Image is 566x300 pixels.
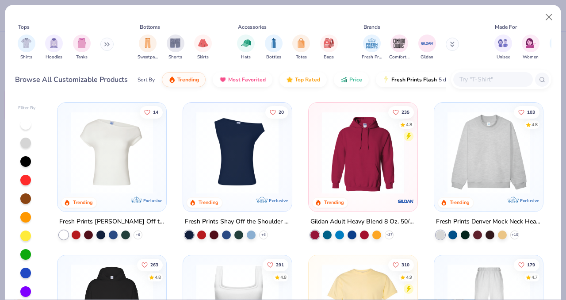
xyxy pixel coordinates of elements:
[389,54,409,61] span: Comfort Colors
[279,110,284,114] span: 20
[494,35,512,61] button: filter button
[241,38,251,48] img: Hats Image
[45,35,63,61] button: filter button
[265,35,283,61] div: filter for Bottles
[391,76,437,83] span: Fresh Prints Flash
[296,54,307,61] span: Totes
[421,54,433,61] span: Gildan
[393,37,406,50] img: Comfort Colors Image
[349,76,362,83] span: Price
[136,232,140,238] span: + 6
[140,106,163,118] button: Like
[527,110,535,114] span: 103
[389,35,409,61] div: filter for Comfort Colors
[73,35,91,61] button: filter button
[20,54,32,61] span: Shirts
[185,216,290,227] div: Fresh Prints Shay Off the Shoulder Tank
[138,258,163,271] button: Like
[280,274,287,281] div: 4.8
[138,54,158,61] span: Sweatpants
[265,35,283,61] button: filter button
[266,54,281,61] span: Bottles
[532,274,538,281] div: 4.7
[386,232,392,238] span: + 37
[143,198,162,204] span: Exclusive
[269,38,279,48] img: Bottles Image
[167,35,184,61] button: filter button
[317,112,409,194] img: 01756b78-01f6-4cc6-8d8a-3c30c1a0c8ac
[421,37,434,50] img: Gildan Image
[436,216,541,227] div: Fresh Prints Denver Mock Neck Heavyweight Sweatshirt
[279,72,327,87] button: Top Rated
[439,75,471,85] span: 5 day delivery
[334,72,369,87] button: Price
[292,35,310,61] div: filter for Totes
[526,38,536,48] img: Women Image
[376,72,478,87] button: Fresh Prints Flash5 day delivery
[194,35,212,61] button: filter button
[138,35,158,61] button: filter button
[283,112,374,194] img: af1e0f41-62ea-4e8f-9b2b-c8bb59fc549d
[310,216,416,227] div: Gildan Adult Heavy Blend 8 Oz. 50/50 Hooded Sweatshirt
[197,54,209,61] span: Skirts
[241,54,251,61] span: Hats
[362,35,382,61] button: filter button
[265,106,288,118] button: Like
[388,106,414,118] button: Like
[324,38,333,48] img: Bags Image
[153,110,159,114] span: 14
[514,106,539,118] button: Like
[155,274,161,281] div: 4.8
[418,35,436,61] button: filter button
[138,35,158,61] div: filter for Sweatpants
[286,76,293,83] img: TopRated.gif
[177,76,199,83] span: Trending
[497,54,510,61] span: Unisex
[269,198,288,204] span: Exclusive
[418,35,436,61] div: filter for Gildan
[238,23,267,31] div: Accessories
[514,258,539,271] button: Like
[45,35,63,61] div: filter for Hoodies
[168,76,176,83] img: trending.gif
[21,38,31,48] img: Shirts Image
[541,9,558,26] button: Close
[522,35,539,61] button: filter button
[73,35,91,61] div: filter for Tanks
[198,38,208,48] img: Skirts Image
[138,76,155,84] div: Sort By
[194,35,212,61] div: filter for Skirts
[162,72,206,87] button: Trending
[362,54,382,61] span: Fresh Prints
[320,35,338,61] button: filter button
[498,38,508,48] img: Unisex Image
[263,258,288,271] button: Like
[18,23,30,31] div: Tops
[219,76,226,83] img: most_fav.gif
[522,35,539,61] div: filter for Women
[397,192,415,210] img: Gildan logo
[402,110,409,114] span: 235
[292,35,310,61] button: filter button
[295,76,320,83] span: Top Rated
[443,112,534,194] img: f5d85501-0dbb-4ee4-b115-c08fa3845d83
[388,258,414,271] button: Like
[18,105,36,112] div: Filter By
[365,37,379,50] img: Fresh Prints Image
[362,35,382,61] div: filter for Fresh Prints
[192,112,283,194] img: 5716b33b-ee27-473a-ad8a-9b8687048459
[406,121,412,128] div: 4.8
[237,35,255,61] div: filter for Hats
[66,112,157,194] img: a1c94bf0-cbc2-4c5c-96ec-cab3b8502a7f
[494,35,512,61] div: filter for Unisex
[237,35,255,61] button: filter button
[363,23,380,31] div: Brands
[168,54,182,61] span: Shorts
[527,262,535,267] span: 179
[459,74,527,85] input: Try "T-Shirt"
[320,35,338,61] div: filter for Bags
[170,38,180,48] img: Shorts Image
[382,76,390,83] img: flash.gif
[213,72,272,87] button: Most Favorited
[402,262,409,267] span: 310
